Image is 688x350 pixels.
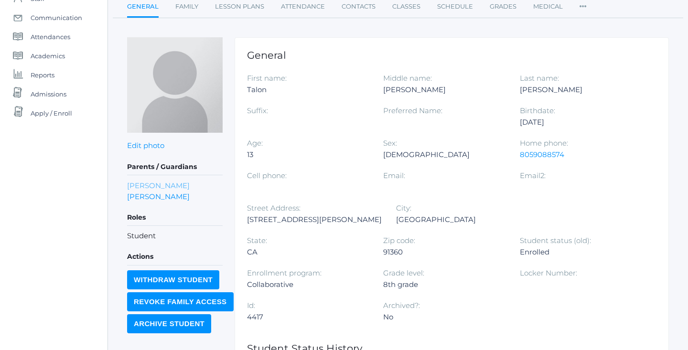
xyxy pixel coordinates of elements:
[383,74,432,83] label: Middle name:
[520,84,642,95] div: [PERSON_NAME]
[247,106,268,115] label: Suffix:
[520,268,577,277] label: Locker Number:
[383,246,505,258] div: 91360
[247,214,382,225] div: [STREET_ADDRESS][PERSON_NAME]
[383,171,405,180] label: Email:
[383,149,505,160] div: [DEMOGRAPHIC_DATA]
[383,279,505,290] div: 8th grade
[383,311,505,323] div: No
[247,311,369,323] div: 4417
[520,150,564,159] a: 8059088574
[247,236,267,245] label: State:
[127,159,223,175] h5: Parents / Guardians
[520,171,546,180] label: Email2:
[520,117,642,128] div: [DATE]
[247,268,322,277] label: Enrollment program:
[247,138,263,148] label: Age:
[520,246,642,258] div: Enrolled
[396,214,518,225] div: [GEOGRAPHIC_DATA]
[31,27,70,46] span: Attendances
[127,231,223,242] li: Student
[383,138,397,148] label: Sex:
[127,180,190,191] a: [PERSON_NAME]
[31,104,72,123] span: Apply / Enroll
[247,279,369,290] div: Collaborative
[31,8,82,27] span: Communication
[396,203,411,212] label: City:
[383,84,505,95] div: [PERSON_NAME]
[247,149,369,160] div: 13
[520,106,555,115] label: Birthdate:
[127,141,164,150] a: Edit photo
[247,301,255,310] label: Id:
[247,171,287,180] label: Cell phone:
[127,191,190,202] a: [PERSON_NAME]
[127,37,223,133] img: Talon Harris
[31,65,54,85] span: Reports
[383,301,420,310] label: Archived?:
[247,84,369,95] div: Talon
[247,50,656,61] h1: General
[127,210,223,226] h5: Roles
[31,46,65,65] span: Academics
[520,236,591,245] label: Student status (old):
[127,270,219,289] input: Withdraw Student
[520,74,559,83] label: Last name:
[383,236,415,245] label: Zip code:
[127,314,211,333] input: Archive Student
[247,74,287,83] label: First name:
[520,138,568,148] label: Home phone:
[247,246,369,258] div: CA
[31,85,66,104] span: Admissions
[127,292,234,311] input: Revoke Family Access
[383,106,442,115] label: Preferred Name:
[383,268,424,277] label: Grade level:
[127,249,223,265] h5: Actions
[247,203,301,212] label: Street Address:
